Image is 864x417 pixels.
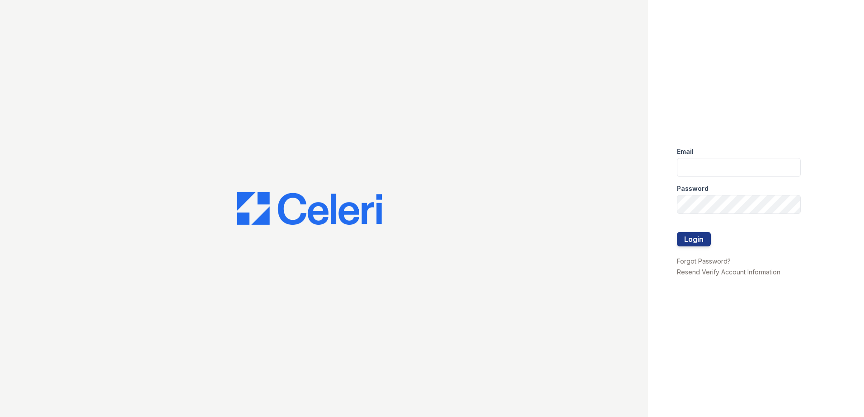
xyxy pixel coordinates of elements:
[677,232,711,246] button: Login
[677,257,731,265] a: Forgot Password?
[677,268,780,276] a: Resend Verify Account Information
[237,192,382,225] img: CE_Logo_Blue-a8612792a0a2168367f1c8372b55b34899dd931a85d93a1a3d3e32e68fde9ad4.png
[677,184,709,193] label: Password
[677,147,694,156] label: Email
